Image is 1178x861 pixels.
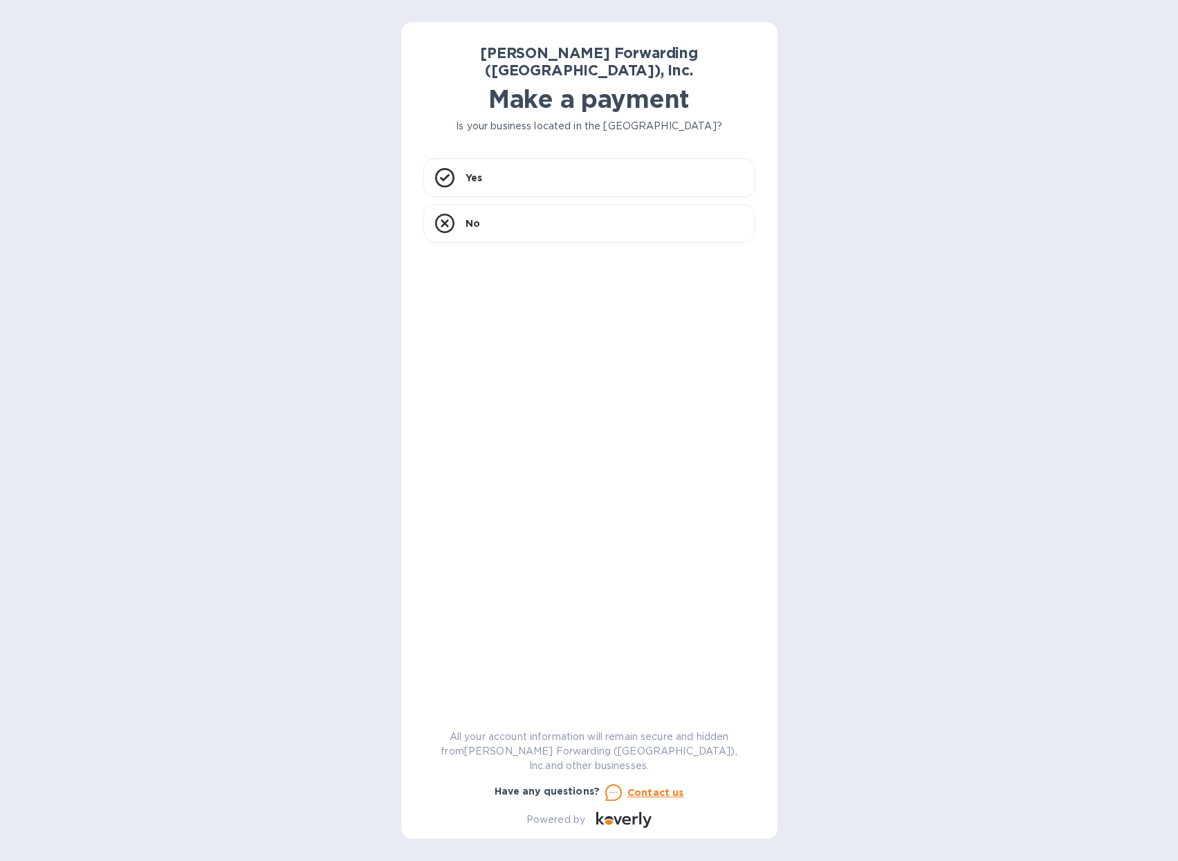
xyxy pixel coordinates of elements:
u: Contact us [627,787,684,798]
p: Is your business located in the [GEOGRAPHIC_DATA]? [423,119,755,133]
b: Have any questions? [495,786,600,797]
p: No [466,216,480,230]
h1: Make a payment [423,84,755,113]
p: Powered by [526,813,585,827]
p: All your account information will remain secure and hidden from [PERSON_NAME] Forwarding ([GEOGRA... [423,730,755,773]
p: Yes [466,171,482,185]
b: [PERSON_NAME] Forwarding ([GEOGRAPHIC_DATA]), Inc. [480,44,698,79]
